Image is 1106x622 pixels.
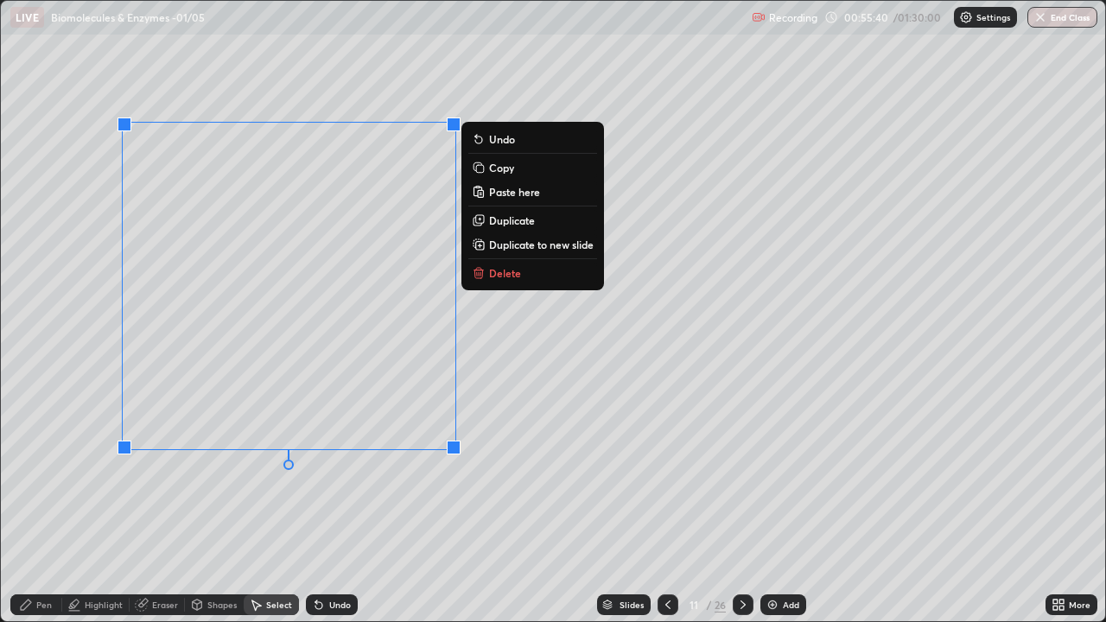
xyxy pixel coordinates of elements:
[468,129,597,149] button: Undo
[468,157,597,178] button: Copy
[766,598,779,612] img: add-slide-button
[769,11,817,24] p: Recording
[468,181,597,202] button: Paste here
[959,10,973,24] img: class-settings-icons
[489,238,594,251] p: Duplicate to new slide
[489,132,515,146] p: Undo
[489,185,540,199] p: Paste here
[1027,7,1097,28] button: End Class
[266,600,292,609] div: Select
[152,600,178,609] div: Eraser
[489,213,535,227] p: Duplicate
[85,600,123,609] div: Highlight
[783,600,799,609] div: Add
[685,600,702,610] div: 11
[706,600,711,610] div: /
[715,597,726,612] div: 26
[752,10,766,24] img: recording.375f2c34.svg
[1069,600,1090,609] div: More
[468,210,597,231] button: Duplicate
[976,13,1010,22] p: Settings
[207,600,237,609] div: Shapes
[620,600,644,609] div: Slides
[468,234,597,255] button: Duplicate to new slide
[489,266,521,280] p: Delete
[51,10,205,24] p: Biomolecules & Enzymes -01/05
[36,600,52,609] div: Pen
[468,263,597,283] button: Delete
[16,10,39,24] p: LIVE
[1033,10,1047,24] img: end-class-cross
[489,161,514,175] p: Copy
[329,600,351,609] div: Undo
